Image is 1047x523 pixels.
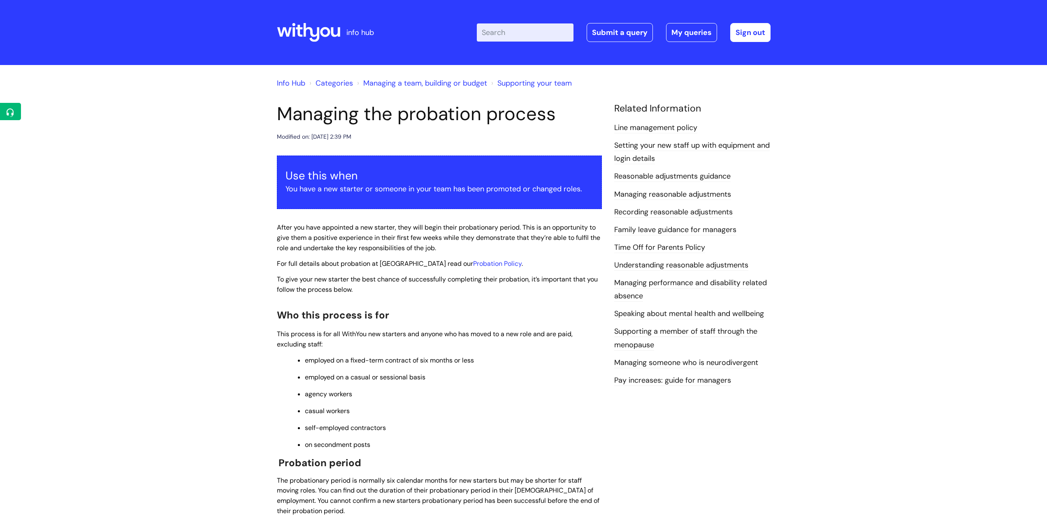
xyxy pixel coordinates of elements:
p: info hub [346,26,374,39]
a: Sign out [730,23,771,42]
a: Family leave guidance for managers [614,225,736,235]
a: Recording reasonable adjustments [614,207,733,218]
a: Categories [316,78,353,88]
h3: Use this when [286,169,593,182]
a: Info Hub [277,78,305,88]
a: Managing reasonable adjustments [614,189,731,200]
a: Pay increases: guide for managers [614,375,731,386]
h4: Related Information [614,103,771,114]
a: Supporting your team [497,78,572,88]
a: Speaking about mental health and wellbeing [614,309,764,319]
a: Probation Policy [473,259,522,268]
a: Line management policy [614,123,697,133]
a: Understanding reasonable adjustments [614,260,748,271]
span: For full details about probation at [GEOGRAPHIC_DATA] read our . [277,259,523,268]
span: The probationary period is normally six calendar months for new starters but may be shorter for s... [277,476,599,515]
span: employed on a casual or sessional basis [305,373,425,381]
li: Supporting your team [489,77,572,90]
span: This process is for all WithYou new starters and anyone who has moved to a new role and are paid,... [277,330,573,349]
span: Who this process is for [277,309,389,321]
a: Setting your new staff up with equipment and login details [614,140,770,164]
a: My queries [666,23,717,42]
a: Time Off for Parents Policy [614,242,705,253]
span: employed on a fixed-term contract of six months or less [305,356,474,365]
a: Submit a query [587,23,653,42]
li: Solution home [307,77,353,90]
div: Modified on: [DATE] 2:39 PM [277,132,351,142]
a: Reasonable adjustments guidance [614,171,731,182]
p: You have a new starter or someone in your team has been promoted or changed roles. [286,182,593,195]
a: Managing someone who is neurodivergent [614,358,758,368]
span: agency workers [305,390,352,398]
span: To give your new starter the best chance of successfully completing their probation, it’s importa... [277,275,598,294]
div: | - [477,23,771,42]
a: Supporting a member of staff through the menopause [614,326,757,350]
a: Managing performance and disability related absence [614,278,767,302]
li: Managing a team, building or budget [355,77,487,90]
span: casual workers [305,407,350,415]
span: self-employed contractors [305,423,386,432]
span: Probation period [279,456,361,469]
span: on secondment posts [305,440,370,449]
h1: Managing the probation process [277,103,602,125]
a: Managing a team, building or budget [363,78,487,88]
input: Search [477,23,573,42]
span: After you have appointed a new starter, they will begin their probationary period. This is an opp... [277,223,600,252]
